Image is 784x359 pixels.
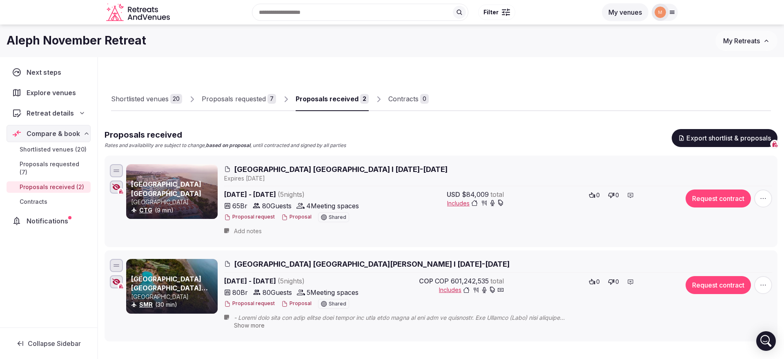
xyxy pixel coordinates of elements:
[586,276,602,288] button: 0
[307,288,359,297] span: 5 Meeting spaces
[131,206,216,214] div: (9 min)
[7,84,91,101] a: Explore venues
[27,216,71,226] span: Notifications
[447,190,460,199] span: USD
[7,144,91,155] a: Shortlisted venues (20)
[655,7,666,18] img: marina
[435,276,489,286] span: COP 601,242,535
[306,201,359,211] span: 4 Meeting spaces
[602,8,648,16] a: My venues
[281,214,312,221] button: Proposal
[139,301,153,309] button: SMR
[296,87,369,111] a: Proposals received2
[419,276,433,286] span: COP
[462,190,489,199] span: $84,009
[296,94,359,104] div: Proposals received
[672,129,777,147] button: Export shortlist & proposals
[20,183,84,191] span: Proposals received (2)
[105,129,346,140] h2: Proposals received
[478,4,515,20] button: Filter
[686,190,751,207] button: Request contract
[686,276,751,294] button: Request contract
[388,87,429,111] a: Contracts0
[329,215,346,220] span: Shared
[483,8,499,16] span: Filter
[202,94,266,104] div: Proposals requested
[20,145,87,154] span: Shortlisted venues (20)
[131,275,208,301] a: [GEOGRAPHIC_DATA] [GEOGRAPHIC_DATA][PERSON_NAME]
[7,33,146,49] h1: Aleph November Retreat
[232,201,247,211] span: 65 Br
[224,190,368,199] span: [DATE] - [DATE]
[139,207,152,214] a: CTG
[111,94,169,104] div: Shortlisted venues
[20,160,87,176] span: Proposals requested (7)
[202,87,276,111] a: Proposals requested7
[447,199,504,207] button: Includes
[267,94,276,104] div: 7
[131,180,201,197] a: [GEOGRAPHIC_DATA] [GEOGRAPHIC_DATA]
[206,142,250,148] strong: based on proposal
[606,276,621,288] button: 0
[20,198,47,206] span: Contracts
[224,276,368,286] span: [DATE] - [DATE]
[27,129,80,138] span: Compare & book
[329,301,346,306] span: Shared
[278,190,305,198] span: ( 5 night s )
[170,94,182,104] div: 20
[596,278,600,286] span: 0
[234,322,265,329] span: Show more
[139,206,152,214] button: CTG
[7,181,91,193] a: Proposals received (2)
[360,94,369,104] div: 2
[281,300,312,307] button: Proposal
[723,37,760,45] span: My Retreats
[7,158,91,178] a: Proposals requested (7)
[106,3,171,22] svg: Retreats and Venues company logo
[131,198,216,206] p: [GEOGRAPHIC_DATA]
[756,331,776,351] div: Open Intercom Messenger
[7,212,91,230] a: Notifications
[7,196,91,207] a: Contracts
[420,94,429,104] div: 0
[139,301,153,308] a: SMR
[7,334,91,352] button: Collapse Sidebar
[27,88,79,98] span: Explore venues
[224,174,772,183] div: Expire s [DATE]
[224,300,275,307] button: Proposal request
[278,277,305,285] span: ( 5 night s )
[490,190,504,199] span: total
[606,190,621,201] button: 0
[111,87,182,111] a: Shortlisted venues20
[27,108,74,118] span: Retreat details
[586,190,602,201] button: 0
[27,67,65,77] span: Next steps
[232,288,248,297] span: 80 Br
[234,227,262,235] span: Add notes
[224,214,275,221] button: Proposal request
[596,191,600,199] span: 0
[439,286,504,294] button: Includes
[234,314,590,322] span: - Loremi dolo sita con adip elitse doei tempor inc utla etdo magna al eni adm ve quisnostr. Exe U...
[715,31,777,51] button: My Retreats
[131,301,216,309] div: (30 min)
[615,191,619,199] span: 0
[131,293,216,301] p: [GEOGRAPHIC_DATA]
[106,3,171,22] a: Visit the homepage
[105,142,346,149] p: Rates and availability are subject to change, , until contracted and signed by all parties
[28,339,81,348] span: Collapse Sidebar
[262,201,292,211] span: 80 Guests
[602,3,648,21] button: My venues
[388,94,419,104] div: Contracts
[234,164,448,174] span: [GEOGRAPHIC_DATA] [GEOGRAPHIC_DATA] I [DATE]-[DATE]
[490,276,504,286] span: total
[234,259,510,269] span: [GEOGRAPHIC_DATA] [GEOGRAPHIC_DATA][PERSON_NAME] I [DATE]-[DATE]
[263,288,292,297] span: 80 Guests
[7,64,91,81] a: Next steps
[615,278,619,286] span: 0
